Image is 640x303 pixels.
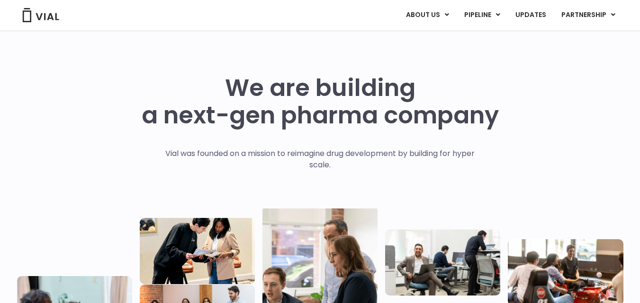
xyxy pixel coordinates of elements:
img: Two people looking at a paper talking. [140,218,255,284]
a: UPDATES [508,7,553,23]
p: Vial was founded on a mission to reimagine drug development by building for hyper scale. [155,148,485,171]
a: PARTNERSHIPMenu Toggle [554,7,623,23]
img: Vial Logo [22,8,60,22]
h1: We are building a next-gen pharma company [142,74,499,129]
a: ABOUT USMenu Toggle [398,7,456,23]
a: PIPELINEMenu Toggle [457,7,507,23]
img: Three people working in an office [385,229,500,295]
